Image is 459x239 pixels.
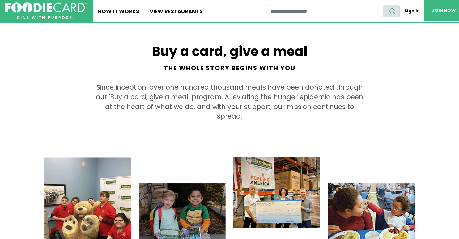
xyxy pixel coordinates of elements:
[92,44,367,72] h1: Buy a card, give a meal
[92,65,367,72] small: The whole story begins with you
[266,5,383,17] input: restaurant search
[5,2,87,19] img: FoodieCard; Eat, Drink, Save, Donate
[383,5,400,17] button: search
[92,82,367,121] p: Since inception, over one hundred thousand meals have been donated through our 'Buy a card, give ...
[400,5,424,17] a: Sign In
